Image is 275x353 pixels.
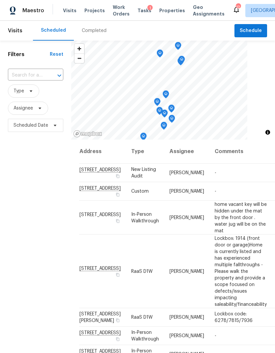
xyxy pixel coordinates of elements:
[161,110,168,120] div: Map marker
[75,54,84,63] span: Zoom out
[193,4,225,17] span: Geo Assignments
[71,41,247,140] canvas: Map
[115,218,121,224] button: Copy Address
[215,202,267,233] span: home vacant key will be hidden under the mat by the front door . water jug will be on the mat
[215,334,216,338] span: -
[131,189,149,194] span: Custom
[115,173,121,179] button: Copy Address
[131,212,159,223] span: In-Person Walkthrough
[236,4,240,11] div: 12
[22,7,44,14] span: Maestro
[240,27,262,35] span: Schedule
[215,312,253,323] span: Lockbox code: 6278/7815/7936
[79,312,121,323] span: [STREET_ADDRESS][PERSON_NAME]
[169,269,204,273] span: [PERSON_NAME]
[164,140,209,164] th: Assignee
[168,115,175,125] div: Map marker
[178,56,185,66] div: Map marker
[266,129,270,136] span: Toggle attribution
[156,107,163,117] div: Map marker
[161,122,167,132] div: Map marker
[234,24,267,38] button: Schedule
[137,8,151,13] span: Tasks
[154,98,161,108] div: Map marker
[131,167,156,178] span: New Listing Audit
[14,105,33,112] span: Assignee
[79,212,121,217] span: [STREET_ADDRESS]
[41,27,66,34] div: Scheduled
[215,236,267,306] span: Lockbox: 1914 (front door or garage)Home is currently listed and has experienced multiple fallthr...
[157,49,163,60] div: Map marker
[131,269,153,273] span: RaaS D1W
[159,7,185,14] span: Properties
[115,192,121,198] button: Copy Address
[169,189,204,194] span: [PERSON_NAME]
[168,105,175,115] div: Map marker
[14,88,24,94] span: Type
[264,128,272,136] button: Toggle attribution
[169,171,204,175] span: [PERSON_NAME]
[75,44,84,53] button: Zoom in
[215,189,216,194] span: -
[8,70,45,80] input: Search for an address...
[163,90,169,101] div: Map marker
[50,51,63,58] div: Reset
[79,140,126,164] th: Address
[131,315,153,320] span: RaaS D1W
[169,315,204,320] span: [PERSON_NAME]
[84,7,105,14] span: Projects
[169,334,204,338] span: [PERSON_NAME]
[73,130,102,138] a: Mapbox homepage
[113,4,130,17] span: Work Orders
[140,133,147,143] div: Map marker
[115,272,121,277] button: Copy Address
[8,51,50,58] h1: Filters
[126,140,164,164] th: Type
[63,7,76,14] span: Visits
[82,27,107,34] div: Completed
[115,317,121,323] button: Copy Address
[8,23,22,38] span: Visits
[75,53,84,63] button: Zoom out
[175,42,181,52] div: Map marker
[209,140,272,164] th: Comments
[55,71,64,80] button: Open
[115,336,121,342] button: Copy Address
[147,5,153,12] div: 1
[215,171,216,175] span: -
[169,215,204,220] span: [PERSON_NAME]
[14,122,48,129] span: Scheduled Date
[131,330,159,341] span: In-Person Walkthrough
[177,57,184,68] div: Map marker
